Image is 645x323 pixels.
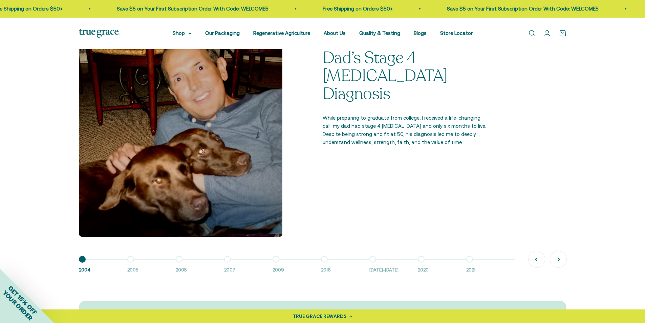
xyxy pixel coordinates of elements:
span: 2009 [273,267,314,274]
a: Regenerative Agriculture [253,30,310,36]
div: TRUE GRACE REWARDS [293,313,347,320]
span: 2016 [321,267,363,274]
span: YOUR ORDER [1,289,34,322]
span: 2005 [127,267,169,274]
span: 2020 [418,267,459,274]
a: Free Shipping on Orders $50+ [315,6,385,12]
p: While preparing to graduate from college, I received a life-changing call: my dad had stage 4 [ME... [323,114,490,146]
button: 2020 [418,259,466,274]
p: Dad’s Stage 4 [MEDICAL_DATA] Diagnosis [323,49,490,103]
span: GET 15% OFF [7,284,38,316]
span: 2005 [176,267,217,274]
span: 2007 [224,267,266,274]
button: 2005 [127,259,176,274]
span: 2021 [466,267,508,274]
button: 2009 [273,259,321,274]
span: 2004 [79,267,121,274]
button: 2016 [321,259,369,274]
button: [DATE]-[DATE] [369,259,418,274]
button: 2005 [176,259,224,274]
a: Our Packaging [205,30,240,36]
a: Store Locator [440,30,473,36]
button: 2004 [79,259,127,274]
button: 2021 [466,259,515,274]
span: [DATE]-[DATE] [369,267,411,274]
button: 2007 [224,259,273,274]
summary: Shop [173,29,192,37]
p: Save $5 on Your First Subscription Order With Code: WELCOME5 [439,5,591,13]
a: About Us [324,30,346,36]
a: Blogs [414,30,427,36]
a: Quality & Testing [359,30,400,36]
p: Save $5 on Your First Subscription Order With Code: WELCOME5 [109,5,261,13]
